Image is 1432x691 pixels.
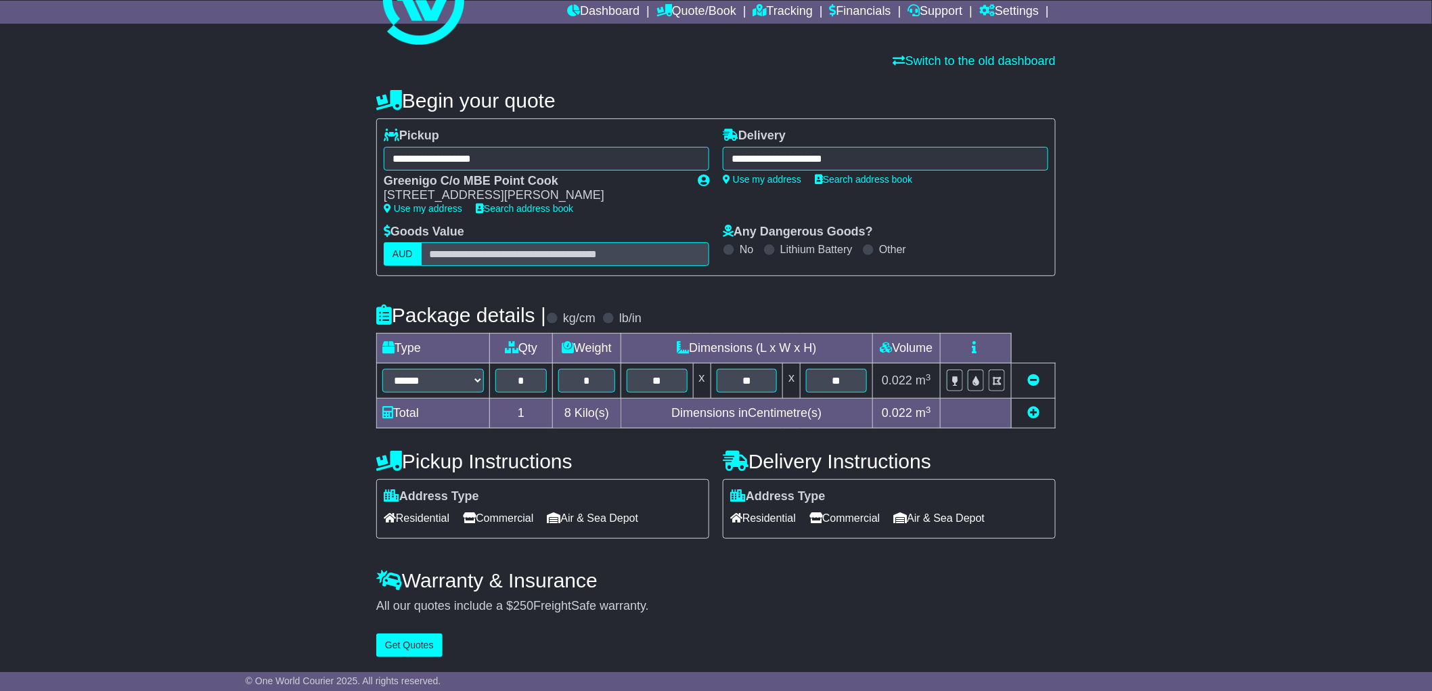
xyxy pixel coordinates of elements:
span: © One World Courier 2025. All rights reserved. [246,675,441,686]
a: Support [908,1,963,24]
a: Search address book [476,203,573,214]
label: Address Type [730,489,826,504]
span: Commercial [809,508,880,529]
a: Use my address [384,203,462,214]
td: x [693,363,711,399]
span: 8 [564,406,571,420]
h4: Warranty & Insurance [376,569,1056,592]
a: Add new item [1027,406,1039,420]
span: Residential [730,508,796,529]
sup: 3 [926,405,931,415]
td: Total [377,399,490,428]
span: Air & Sea Depot [547,508,639,529]
span: m [916,406,931,420]
span: 0.022 [882,406,912,420]
td: Volume [872,334,940,363]
label: lb/in [619,311,642,326]
label: Goods Value [384,225,464,240]
label: Address Type [384,489,479,504]
span: Commercial [463,508,533,529]
span: 250 [513,599,533,612]
label: Any Dangerous Goods? [723,225,873,240]
label: Delivery [723,129,786,143]
td: Type [377,334,490,363]
label: No [740,243,753,256]
div: [STREET_ADDRESS][PERSON_NAME] [384,188,684,203]
a: Search address book [815,174,912,185]
sup: 3 [926,372,931,382]
label: Lithium Battery [780,243,853,256]
span: Air & Sea Depot [894,508,985,529]
h4: Pickup Instructions [376,450,709,472]
span: 0.022 [882,374,912,387]
td: Weight [553,334,621,363]
span: Residential [384,508,449,529]
label: kg/cm [563,311,596,326]
label: Pickup [384,129,439,143]
td: x [783,363,801,399]
div: Greenigo C/o MBE Point Cook [384,174,684,189]
a: Tracking [753,1,813,24]
button: Get Quotes [376,633,443,657]
div: All our quotes include a $ FreightSafe warranty. [376,599,1056,614]
span: m [916,374,931,387]
a: Financials [830,1,891,24]
td: Kilo(s) [553,399,621,428]
a: Use my address [723,174,801,185]
td: Qty [490,334,553,363]
label: Other [879,243,906,256]
h4: Delivery Instructions [723,450,1056,472]
a: Remove this item [1027,374,1039,387]
a: Settings [979,1,1039,24]
a: Quote/Book [656,1,736,24]
td: 1 [490,399,553,428]
td: Dimensions in Centimetre(s) [621,399,872,428]
h4: Begin your quote [376,89,1056,112]
a: Switch to the old dashboard [893,54,1056,68]
a: Dashboard [567,1,640,24]
h4: Package details | [376,304,546,326]
td: Dimensions (L x W x H) [621,334,872,363]
label: AUD [384,242,422,266]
